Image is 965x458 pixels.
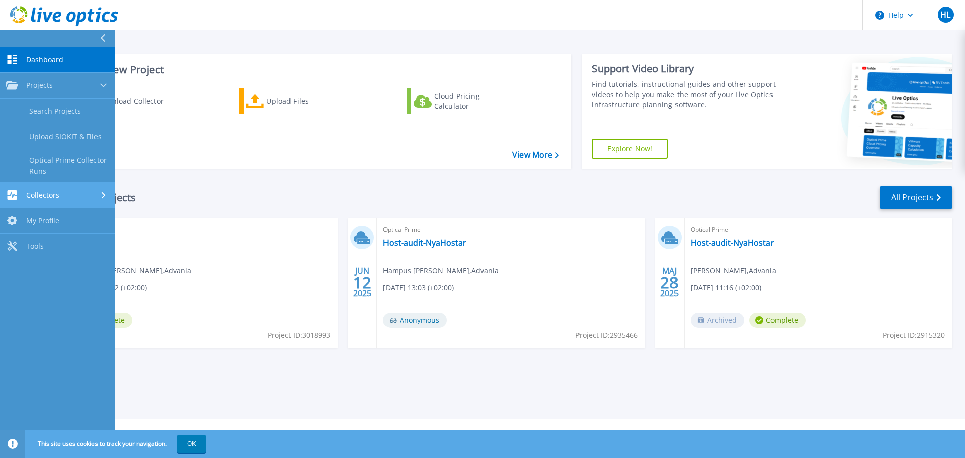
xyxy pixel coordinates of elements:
[691,265,776,277] span: [PERSON_NAME] , Advania
[26,81,53,90] span: Projects
[383,282,454,293] span: [DATE] 13:03 (+02:00)
[26,216,59,225] span: My Profile
[26,242,44,251] span: Tools
[407,88,519,114] a: Cloud Pricing Calculator
[434,91,515,111] div: Cloud Pricing Calculator
[71,88,183,114] a: Download Collector
[592,139,668,159] a: Explore Now!
[76,224,332,235] span: Optical Prime
[749,313,806,328] span: Complete
[575,330,638,341] span: Project ID: 2935466
[592,62,781,75] div: Support Video Library
[512,150,559,160] a: View More
[353,278,371,287] span: 12
[660,264,679,301] div: MAJ 2025
[940,11,950,19] span: HL
[383,224,639,235] span: Optical Prime
[880,186,952,209] a: All Projects
[353,264,372,301] div: JUN 2025
[268,330,330,341] span: Project ID: 3018993
[239,88,351,114] a: Upload Files
[97,91,177,111] div: Download Collector
[266,91,347,111] div: Upload Files
[691,224,946,235] span: Optical Prime
[691,313,744,328] span: Archived
[177,435,206,453] button: OK
[592,79,781,110] div: Find tutorials, instructional guides and other support videos to help you make the most of your L...
[383,238,466,248] a: Host-audit-NyaHostar
[691,238,774,248] a: Host-audit-NyaHostar
[26,191,59,200] span: Collectors
[26,55,63,64] span: Dashboard
[691,282,761,293] span: [DATE] 11:16 (+02:00)
[76,265,191,277] span: Hampus [PERSON_NAME] , Advania
[28,435,206,453] span: This site uses cookies to track your navigation.
[883,330,945,341] span: Project ID: 2915320
[71,64,559,75] h3: Start a New Project
[383,313,447,328] span: Anonymous
[383,265,499,277] span: Hampus [PERSON_NAME] , Advania
[660,278,679,287] span: 28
